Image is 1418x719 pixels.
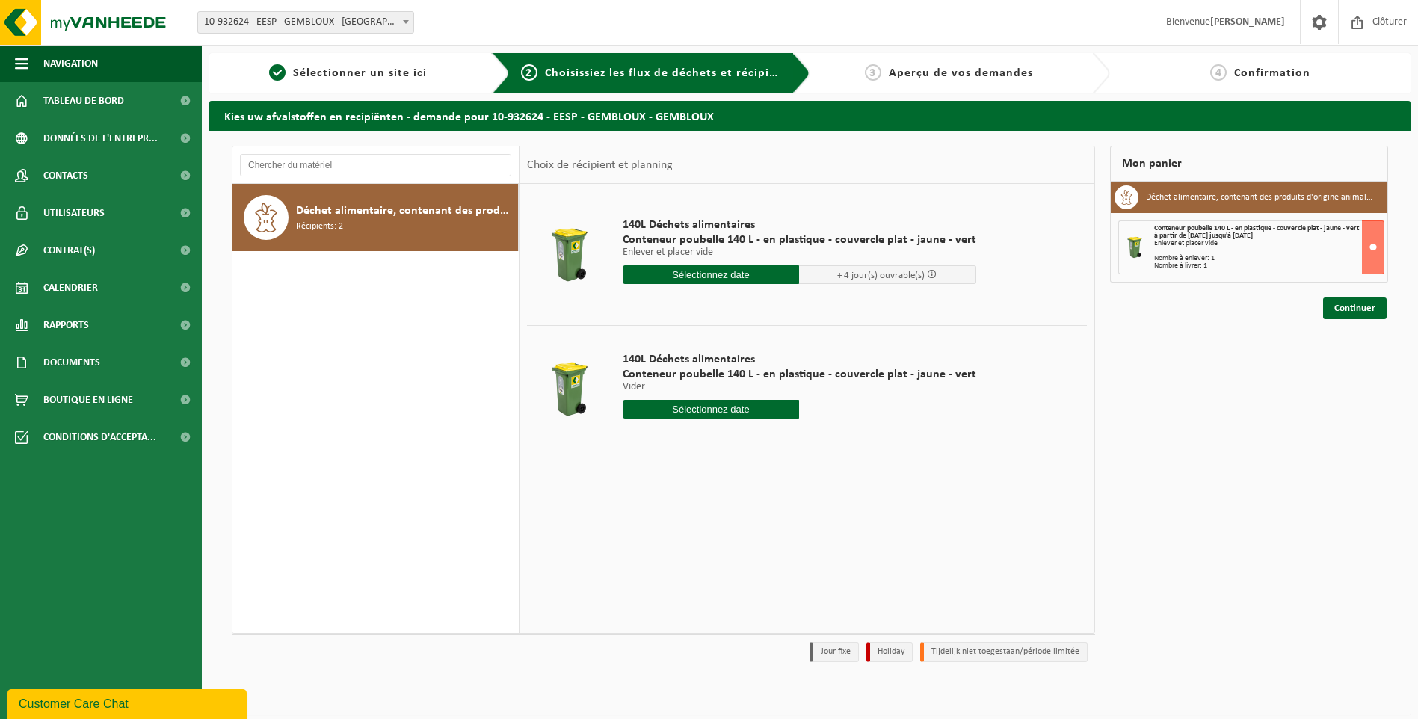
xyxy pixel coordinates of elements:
span: Conteneur poubelle 140 L - en plastique - couvercle plat - jaune - vert [623,232,976,247]
span: Conteneur poubelle 140 L - en plastique - couvercle plat - jaune - vert [1154,224,1359,232]
span: 10-932624 - EESP - GEMBLOUX - GEMBLOUX [198,12,413,33]
span: Documents [43,344,100,381]
span: Aperçu de vos demandes [889,67,1033,79]
li: Tijdelijk niet toegestaan/période limitée [920,642,1088,662]
span: Boutique en ligne [43,381,133,419]
h2: Kies uw afvalstoffen en recipiënten - demande pour 10-932624 - EESP - GEMBLOUX - GEMBLOUX [209,101,1411,130]
span: Utilisateurs [43,194,105,232]
span: Conteneur poubelle 140 L - en plastique - couvercle plat - jaune - vert [623,367,976,382]
h3: Déchet alimentaire, contenant des produits d'origine animale, non emballé, catégorie 3 [1146,185,1376,209]
strong: [PERSON_NAME] [1210,16,1285,28]
span: Conditions d'accepta... [43,419,156,456]
input: Chercher du matériel [240,154,511,176]
button: Déchet alimentaire, contenant des produits d'origine animale, non emballé, catégorie 3 Récipients: 2 [232,184,519,251]
span: Contrat(s) [43,232,95,269]
span: Données de l'entrepr... [43,120,158,157]
span: 10-932624 - EESP - GEMBLOUX - GEMBLOUX [197,11,414,34]
span: Confirmation [1234,67,1310,79]
p: Vider [623,382,976,392]
span: 1 [269,64,286,81]
span: 3 [865,64,881,81]
li: Holiday [866,642,913,662]
input: Sélectionnez date [623,400,800,419]
p: Enlever et placer vide [623,247,976,258]
span: Calendrier [43,269,98,306]
span: Tableau de bord [43,82,124,120]
div: Nombre à enlever: 1 [1154,255,1384,262]
span: + 4 jour(s) ouvrable(s) [837,271,925,280]
a: Continuer [1323,297,1387,319]
span: 4 [1210,64,1227,81]
input: Sélectionnez date [623,265,800,284]
span: 140L Déchets alimentaires [623,217,976,232]
div: Enlever et placer vide [1154,240,1384,247]
span: Contacts [43,157,88,194]
span: Choisissiez les flux de déchets et récipients [545,67,794,79]
a: 1Sélectionner un site ici [217,64,480,82]
span: Sélectionner un site ici [293,67,427,79]
span: Déchet alimentaire, contenant des produits d'origine animale, non emballé, catégorie 3 [296,202,514,220]
iframe: chat widget [7,686,250,719]
span: Rapports [43,306,89,344]
li: Jour fixe [810,642,859,662]
div: Choix de récipient et planning [520,146,680,184]
strong: à partir de [DATE] jusqu'à [DATE] [1154,232,1253,240]
span: Navigation [43,45,98,82]
div: Mon panier [1110,146,1388,182]
span: Récipients: 2 [296,220,343,234]
span: 2 [521,64,537,81]
div: Nombre à livrer: 1 [1154,262,1384,270]
span: 140L Déchets alimentaires [623,352,976,367]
